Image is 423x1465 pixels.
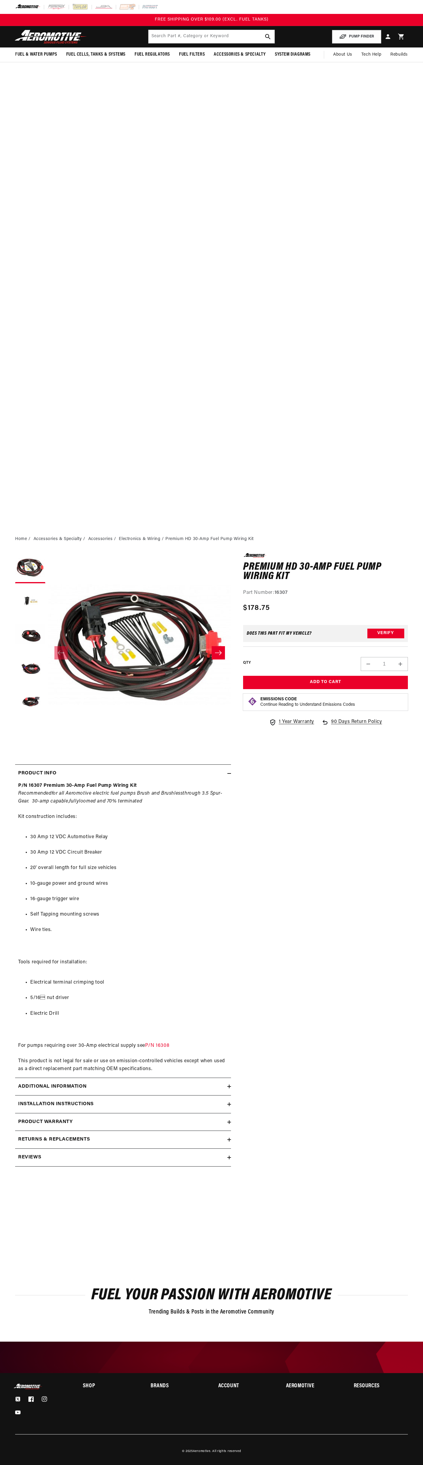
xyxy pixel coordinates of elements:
[18,783,137,788] strong: P/N 16307 Premium 30-Amp Fuel Pump Wiring Kit
[15,536,27,542] a: Home
[193,1450,210,1453] a: Aeromotive
[270,47,315,62] summary: System Diagrams
[247,631,312,636] div: Does This part fit My vehicle?
[69,799,79,804] em: fully
[248,697,257,706] img: Emissions code
[15,1288,408,1302] h2: Fuel Your Passion with Aeromotive
[62,47,130,62] summary: Fuel Cells, Tanks & Systems
[83,1384,137,1389] summary: Shop
[155,17,268,22] span: FREE SHIPPING OVER $109.00 (EXCL. FUEL TANKS)
[243,676,408,689] button: Add to Cart
[151,1384,205,1389] summary: Brands
[30,833,228,841] li: 30 Amp 12 VDC Automotive Relay
[15,1095,231,1113] summary: Installation Instructions
[321,718,382,732] a: 90 Days Return Policy
[88,536,113,542] a: Accessories
[30,1010,228,1018] li: Electric Drill
[30,926,228,934] li: Wire ties.
[15,765,231,782] summary: Product Info
[30,849,228,857] li: 30 Amp 12 VDC Circuit Breaker
[18,791,52,796] em: Recommended
[218,1384,272,1389] summary: Account
[18,1083,86,1091] h2: Additional information
[52,791,183,796] em: for all Aeromotive electric fuel pumps Brush and Brushless
[15,1131,231,1148] summary: Returns & replacements
[331,718,382,732] span: 90 Days Return Policy
[119,536,160,542] a: Electronics & Wiring
[260,697,297,702] strong: Emissions Code
[165,536,254,542] li: Premium HD 30-Amp Fuel Pump Wiring Kit
[390,51,408,58] span: Rebuilds
[15,620,45,650] button: Load image 3 in gallery view
[30,895,228,903] li: 16-gauge trigger wire
[354,1384,408,1389] summary: Resources
[66,51,125,58] span: Fuel Cells, Tanks & Systems
[243,562,408,581] h1: Premium HD 30-Amp Fuel Pump Wiring Kit
[243,603,270,614] span: $178.75
[286,1384,340,1389] summary: Aeromotive
[260,702,355,708] p: Continue Reading to Understand Emissions Codes
[145,1043,169,1048] a: P/N 16308
[79,799,142,804] em: loomed and 70% terminated
[15,1113,231,1131] summary: Product warranty
[212,646,225,659] button: Slide right
[361,51,381,58] span: Tech Help
[275,51,311,58] span: System Diagrams
[18,1118,73,1126] h2: Product warranty
[243,660,251,666] label: QTY
[386,47,412,62] summary: Rebuilds
[18,1136,90,1144] h2: Returns & replacements
[15,1078,231,1095] summary: Additional information
[260,697,355,708] button: Emissions CodeContinue Reading to Understand Emissions Codes
[333,52,352,57] span: About Us
[269,718,314,726] a: 1 Year Warranty
[179,51,205,58] span: Fuel Filters
[18,1154,41,1161] h2: Reviews
[18,770,56,777] h2: Product Info
[275,590,288,595] strong: 16307
[15,536,408,542] nav: breadcrumbs
[18,1100,94,1108] h2: Installation Instructions
[243,589,408,597] div: Part Number:
[15,586,45,617] button: Load image 2 in gallery view
[212,1450,241,1453] small: All rights reserved
[329,47,357,62] a: About Us
[261,30,275,43] button: search button
[357,47,386,62] summary: Tech Help
[214,51,266,58] span: Accessories & Specialty
[11,47,62,62] summary: Fuel & Water Pumps
[130,47,174,62] summary: Fuel Regulators
[34,536,87,542] li: Accessories & Specialty
[15,653,45,683] button: Load image 4 in gallery view
[18,791,223,804] em: through 3.5 Spur-Gear. 30-amp capable
[15,51,57,58] span: Fuel & Water Pumps
[13,1384,43,1389] img: Aeromotive
[54,646,68,659] button: Slide left
[182,1450,211,1453] small: © 2025 .
[30,979,228,987] li: Electrical terminal crimping tool
[30,880,228,888] li: 10-gauge power and ground wires
[149,1309,274,1315] span: Trending Builds & Posts in the Aeromotive Community
[15,686,45,716] button: Load image 5 in gallery view
[174,47,209,62] summary: Fuel Filters
[209,47,270,62] summary: Accessories & Specialty
[13,30,89,44] img: Aeromotive
[367,629,404,638] button: Verify
[30,864,228,872] li: 20' overall length for full size vehicles
[332,30,381,44] button: PUMP FINDER
[135,51,170,58] span: Fuel Regulators
[15,553,45,583] button: Load image 1 in gallery view
[30,911,228,919] li: Self Tapping mounting screws
[148,30,275,43] input: Search by Part Number, Category or Keyword
[30,994,228,1002] li: 5/16 nut driver
[279,718,314,726] span: 1 Year Warranty
[15,782,231,1073] div: , Kit construction includes: Tools required for installation: For pumps requiring over 30-Amp ele...
[15,553,231,752] media-gallery: Gallery Viewer
[15,1149,231,1166] summary: Reviews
